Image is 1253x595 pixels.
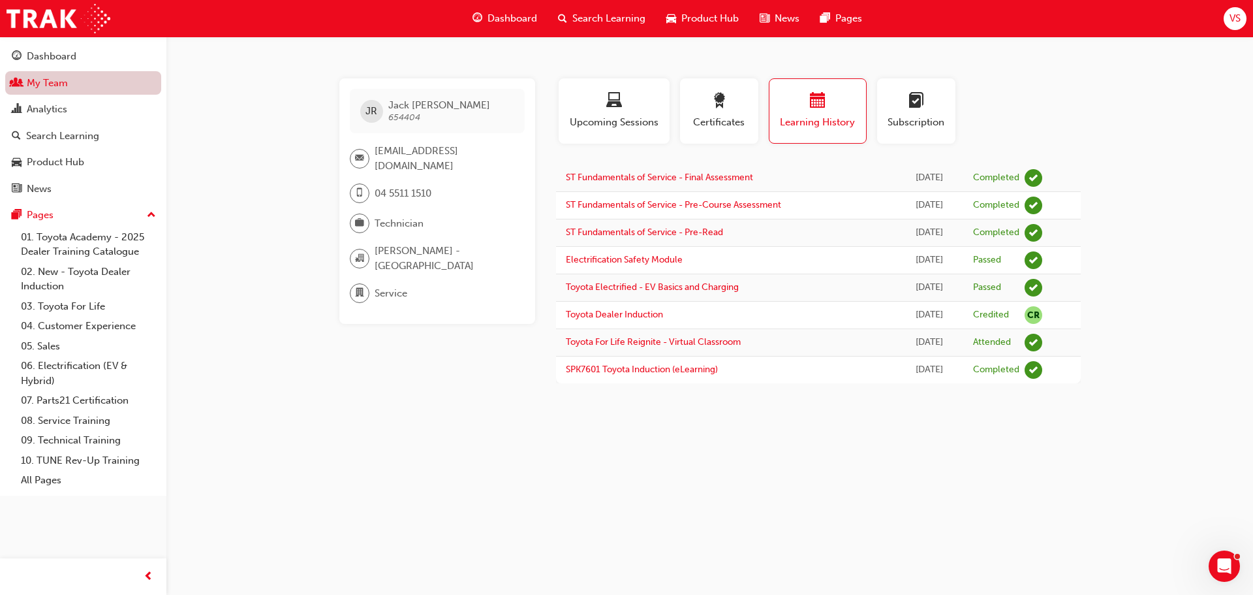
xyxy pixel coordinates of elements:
span: award-icon [711,93,727,110]
span: learningRecordVerb_ATTEND-icon [1025,334,1042,351]
span: pages-icon [12,210,22,221]
span: [EMAIL_ADDRESS][DOMAIN_NAME] [375,144,514,173]
div: Product Hub [27,155,84,170]
a: 04. Customer Experience [16,316,161,336]
a: Product Hub [5,150,161,174]
span: guage-icon [472,10,482,27]
div: Analytics [27,102,67,117]
span: null-icon [1025,306,1042,324]
a: 03. Toyota For Life [16,297,161,317]
span: car-icon [666,10,676,27]
img: Trak [7,4,110,33]
span: Certificates [690,115,749,130]
a: ST Fundamentals of Service - Final Assessment [566,172,753,183]
span: mobile-icon [355,185,364,202]
span: 04 5511 1510 [375,186,431,201]
div: Wed Aug 20 2025 16:46:42 GMT+0930 (Australian Central Standard Time) [905,198,953,213]
span: Learning History [779,115,856,130]
button: VS [1224,7,1246,30]
div: Fri Mar 28 2025 17:23:45 GMT+1030 (Australian Central Daylight Time) [905,280,953,295]
span: Search Learning [572,11,645,26]
span: calendar-icon [810,93,826,110]
span: News [775,11,799,26]
span: Service [375,286,407,301]
div: Dashboard [27,49,76,64]
a: All Pages [16,470,161,490]
span: laptop-icon [606,93,622,110]
div: Completed [973,364,1019,376]
span: briefcase-icon [355,215,364,232]
span: search-icon [558,10,567,27]
a: News [5,177,161,201]
iframe: Intercom live chat [1209,551,1240,582]
span: learningRecordVerb_PASS-icon [1025,279,1042,297]
div: Passed [973,254,1001,266]
span: learningRecordVerb_COMPLETE-icon [1025,197,1042,214]
span: learningRecordVerb_COMPLETE-icon [1025,169,1042,187]
a: search-iconSearch Learning [548,5,656,32]
span: [PERSON_NAME] - [GEOGRAPHIC_DATA] [375,244,514,273]
div: Tue Mar 25 2025 22:30:00 GMT+1030 (Australian Central Daylight Time) [905,308,953,323]
span: Technician [375,216,424,231]
div: Tue Oct 29 2024 12:30:00 GMT+1030 (Australian Central Daylight Time) [905,335,953,350]
a: 06. Electrification (EV & Hybrid) [16,356,161,391]
div: Wed Aug 20 2025 16:31:44 GMT+0930 (Australian Central Standard Time) [905,225,953,240]
a: news-iconNews [749,5,810,32]
span: Jack [PERSON_NAME] [388,99,490,111]
span: guage-icon [12,51,22,63]
a: ST Fundamentals of Service - Pre-Read [566,227,723,238]
a: My Team [5,71,161,95]
span: news-icon [760,10,769,27]
div: Credited [973,309,1009,321]
div: Attended [973,336,1011,349]
a: 09. Technical Training [16,430,161,451]
span: learningRecordVerb_COMPLETE-icon [1025,361,1042,379]
button: Certificates [680,78,758,144]
span: car-icon [12,157,22,169]
div: News [27,182,52,197]
div: Passed [973,281,1001,294]
span: Pages [835,11,862,26]
div: Fri Apr 11 2025 15:57:06 GMT+0930 (Australian Central Standard Time) [905,253,953,268]
div: Search Learning [26,129,99,144]
a: Toyota Electrified - EV Basics and Charging [566,281,739,293]
button: Upcoming Sessions [559,78,670,144]
span: chart-icon [12,104,22,116]
a: Search Learning [5,124,161,148]
div: Wed Oct 09 2024 09:48:01 GMT+1030 (Australian Central Daylight Time) [905,362,953,378]
span: prev-icon [144,569,153,585]
span: JR [365,104,377,119]
span: learningplan-icon [908,93,924,110]
button: Learning History [769,78,867,144]
a: 07. Parts21 Certification [16,391,161,411]
span: search-icon [12,131,21,142]
span: pages-icon [820,10,830,27]
button: Pages [5,203,161,227]
span: department-icon [355,285,364,302]
div: Completed [973,227,1019,239]
span: Subscription [887,115,946,130]
button: DashboardMy TeamAnalyticsSearch LearningProduct HubNews [5,42,161,203]
span: 654404 [388,112,420,123]
span: news-icon [12,184,22,195]
a: SPK7601 Toyota Induction (eLearning) [566,364,718,375]
a: Dashboard [5,44,161,69]
span: Product Hub [681,11,739,26]
div: Pages [27,208,54,223]
span: Dashboard [487,11,537,26]
span: email-icon [355,150,364,167]
a: pages-iconPages [810,5,873,32]
div: Completed [973,172,1019,184]
span: VS [1230,11,1241,26]
span: Upcoming Sessions [568,115,660,130]
a: 01. Toyota Academy - 2025 Dealer Training Catalogue [16,227,161,262]
span: learningRecordVerb_PASS-icon [1025,251,1042,269]
a: Analytics [5,97,161,121]
a: Toyota Dealer Induction [566,309,663,320]
div: Wed Aug 20 2025 17:16:42 GMT+0930 (Australian Central Standard Time) [905,170,953,185]
a: 02. New - Toyota Dealer Induction [16,262,161,297]
button: Subscription [877,78,955,144]
a: 10. TUNE Rev-Up Training [16,451,161,471]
